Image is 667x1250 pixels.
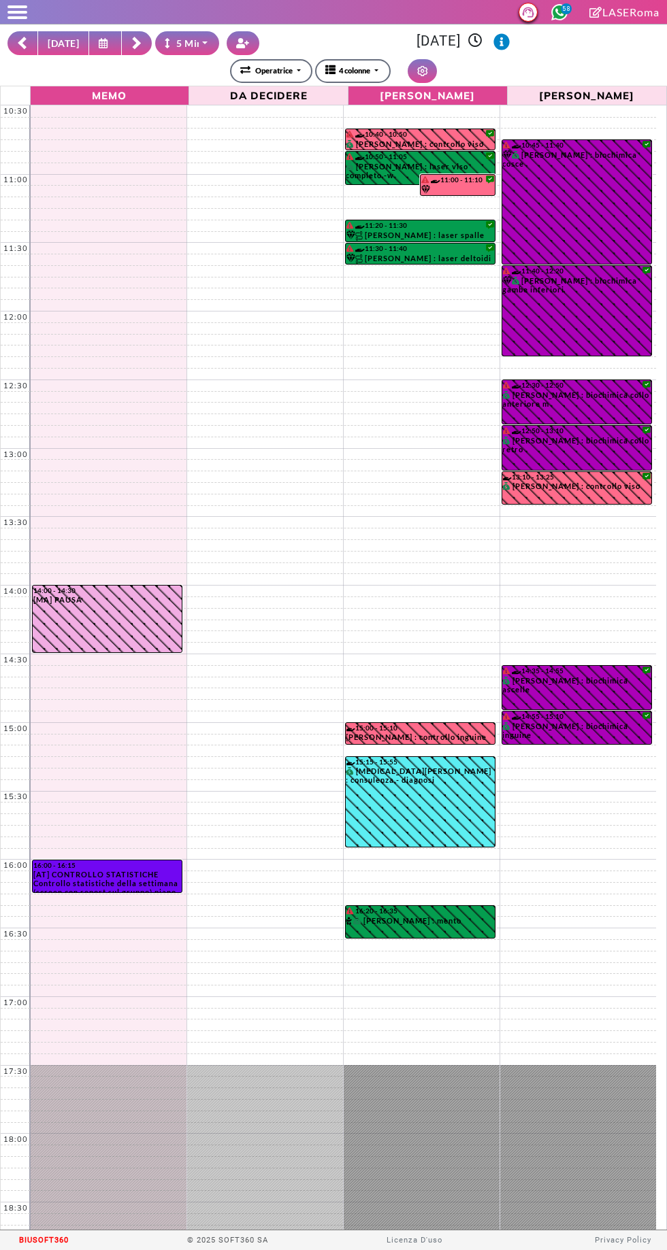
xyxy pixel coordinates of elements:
[346,231,494,241] div: [PERSON_NAME] : laser spalle superiori -m
[503,381,651,390] div: 12:30 - 12:50
[503,267,510,274] i: Il cliente ha degli insoluti
[503,150,512,159] i: Categoria cliente: Diamante
[346,163,357,170] i: PAGATO
[1,586,31,596] div: 14:00
[355,231,365,241] img: PERCORSO
[346,732,494,744] div: [PERSON_NAME] : controllo inguine
[503,473,651,481] div: 13:10 - 13:25
[346,152,494,161] div: 10:50 - 11:05
[503,150,651,172] div: [PERSON_NAME] : biochimica cosce
[561,3,572,14] span: 58
[503,141,651,150] div: 10:45 - 11:40
[503,722,651,743] div: [PERSON_NAME] : biochimica inguine
[503,712,651,721] div: 14:55 - 15:10
[37,31,89,55] button: [DATE]
[1,792,31,801] div: 15:30
[503,713,510,720] i: Il cliente ha degli insoluti
[34,88,186,102] span: Memo
[346,130,494,139] div: 10:40 - 10:50
[346,724,494,732] div: 15:00 - 15:10
[421,176,429,183] i: Il cliente ha degli insoluti
[503,676,651,698] div: [PERSON_NAME] : biochimica ascelle
[346,162,494,184] div: [PERSON_NAME] : laser viso completo -w
[503,722,513,730] i: PAGATO
[267,33,660,50] h3: [DATE]
[346,153,354,160] i: Il cliente ha degli insoluti
[33,870,181,892] div: [AT] CONTROLLO STATISTICHE Controllo statistiche della settimana (screen con report sul gruppo) p...
[33,595,181,604] div: [MA] PAUSA
[503,382,510,388] i: Il cliente ha degli insoluti
[503,427,510,434] i: Il cliente ha degli insoluti
[227,31,259,55] button: Crea nuovo contatto rapido
[346,766,494,788] div: [MEDICAL_DATA][PERSON_NAME] : consulenza - diagnosi
[421,175,494,184] div: 11:00 - 11:10
[1,724,31,733] div: 15:00
[503,276,512,285] i: Categoria cliente: Diamante
[346,254,355,263] i: Categoria cliente: Diamante
[1,381,31,390] div: 12:30
[346,222,354,229] i: Il cliente ha degli insoluti
[1,1203,31,1213] div: 18:30
[165,36,215,50] div: 5 Minuti
[1,243,31,253] div: 11:30
[503,436,651,458] div: [PERSON_NAME] : biochimica collo retro
[1,518,31,527] div: 13:30
[346,139,494,150] div: [PERSON_NAME] : controllo viso
[503,437,513,444] i: PAGATO
[503,667,510,674] i: Il cliente ha degli insoluti
[33,861,181,869] div: 16:00 - 16:15
[1,175,31,184] div: 11:00
[1,929,31,939] div: 16:30
[503,482,513,490] i: PAGATO
[346,767,357,775] i: PAGATO
[503,426,651,435] div: 12:50 - 13:10
[512,277,522,284] i: PAGATO
[352,88,504,102] span: [PERSON_NAME]
[421,185,430,194] i: Categoria cliente: Diamante
[589,5,660,18] a: LASERoma
[346,254,494,264] div: [PERSON_NAME] : laser deltoidi -m
[1,998,31,1007] div: 17:00
[511,88,663,102] span: [PERSON_NAME]
[503,391,513,399] i: PAGATO
[503,677,513,684] i: PAGATO
[346,758,494,766] div: 15:15 - 15:55
[346,140,357,148] i: PAGATO
[355,254,365,264] img: PERCORSO
[354,917,364,924] i: PAGATO
[503,276,651,298] div: [PERSON_NAME] : biochimica gambe inferiori
[503,390,651,412] div: [PERSON_NAME] : biochimica collo anteriore m
[346,916,494,929] div: [PERSON_NAME] : mento
[346,245,354,252] i: Il cliente ha degli insoluti
[193,88,344,102] span: Da Decidere
[346,231,355,239] i: Categoria cliente: Diamante
[589,7,602,18] i: Clicca per andare alla pagina di firma
[1,312,31,322] div: 12:00
[1,106,31,116] div: 10:30
[503,267,651,275] div: 11:40 - 12:20
[503,141,510,148] i: Il cliente ha degli insoluti
[1,450,31,459] div: 13:00
[1,1066,31,1076] div: 17:30
[421,185,494,195] div: [PERSON_NAME] : controllo viso
[503,482,651,494] div: [PERSON_NAME] : controllo viso
[346,907,354,914] i: Il cliente ha degli insoluti
[33,586,181,594] div: 14:00 - 14:30
[503,666,651,675] div: 14:35 - 14:55
[1,655,31,664] div: 14:30
[1,860,31,870] div: 16:00
[346,244,494,253] div: 11:30 - 11:40
[346,131,354,137] i: Il cliente ha degli insoluti
[512,151,522,158] i: PAGATO
[346,221,494,230] div: 11:20 - 11:30
[346,907,494,915] div: 16:20 - 16:35
[595,1236,651,1245] a: Privacy Policy
[387,1236,442,1245] a: Licenza D'uso
[1,1134,31,1144] div: 18:00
